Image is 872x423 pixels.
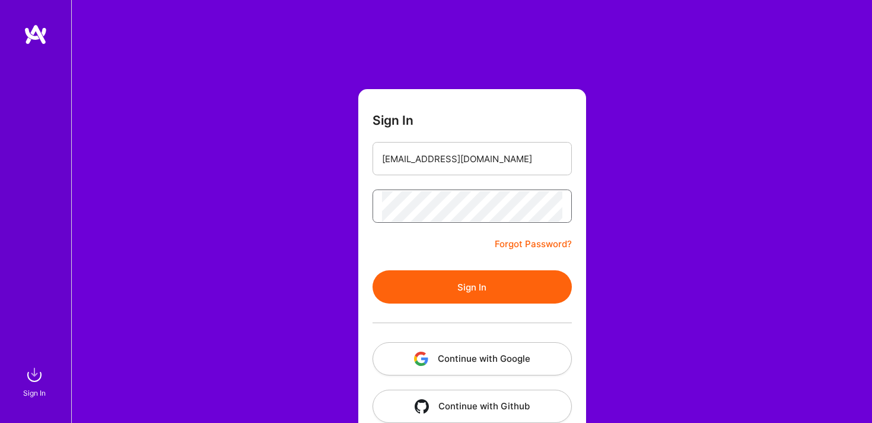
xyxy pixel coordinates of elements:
[373,342,572,375] button: Continue with Google
[373,270,572,304] button: Sign In
[373,390,572,423] button: Continue with Github
[25,363,46,399] a: sign inSign In
[415,399,429,413] img: icon
[495,237,572,251] a: Forgot Password?
[414,352,428,366] img: icon
[23,363,46,387] img: sign in
[382,144,562,174] input: Email...
[24,24,47,45] img: logo
[23,387,46,399] div: Sign In
[373,113,413,128] h3: Sign In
